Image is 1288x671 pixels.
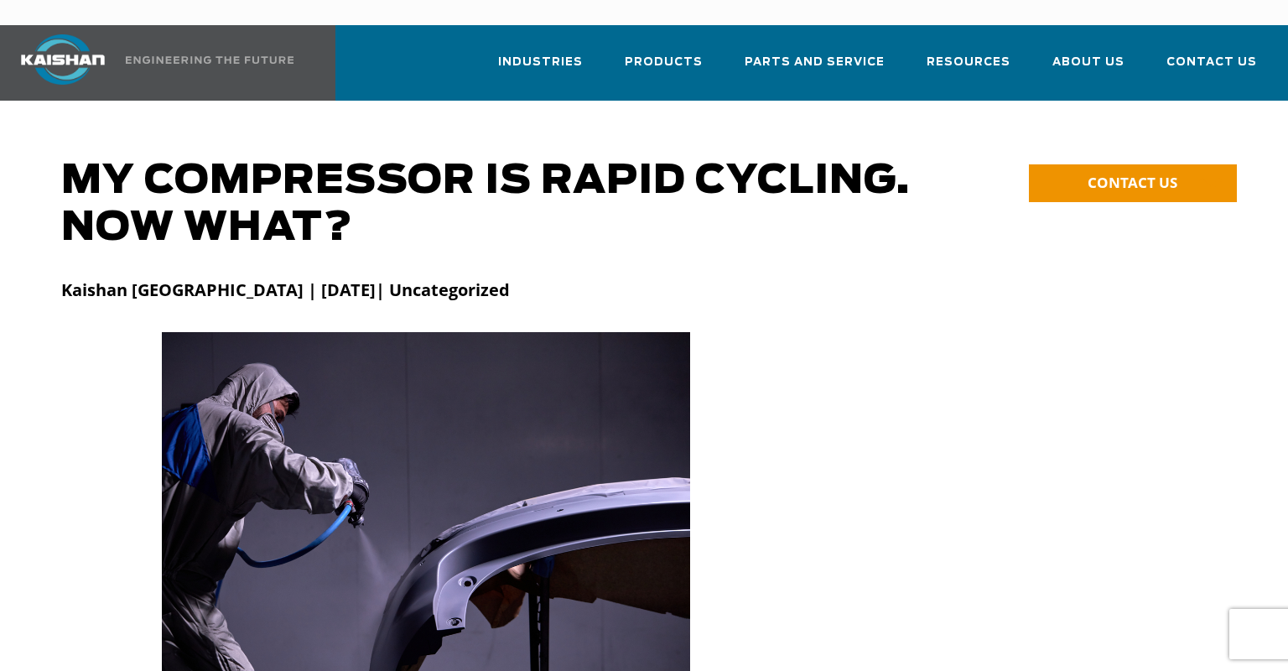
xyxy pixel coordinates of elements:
[126,56,293,64] img: Engineering the future
[927,40,1010,97] a: Resources
[1088,173,1177,192] span: CONTACT US
[745,40,885,97] a: Parts and Service
[498,53,583,72] span: Industries
[1166,40,1257,97] a: Contact Us
[1029,164,1237,202] a: CONTACT US
[498,40,583,97] a: Industries
[745,53,885,72] span: Parts and Service
[1166,53,1257,72] span: Contact Us
[1052,40,1124,97] a: About Us
[1052,53,1124,72] span: About Us
[927,53,1010,72] span: Resources
[625,40,703,97] a: Products
[61,158,930,252] h1: My Compressor is Rapid Cycling. Now what?
[625,53,703,72] span: Products
[61,278,510,301] strong: Kaishan [GEOGRAPHIC_DATA] | [DATE]| Uncategorized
